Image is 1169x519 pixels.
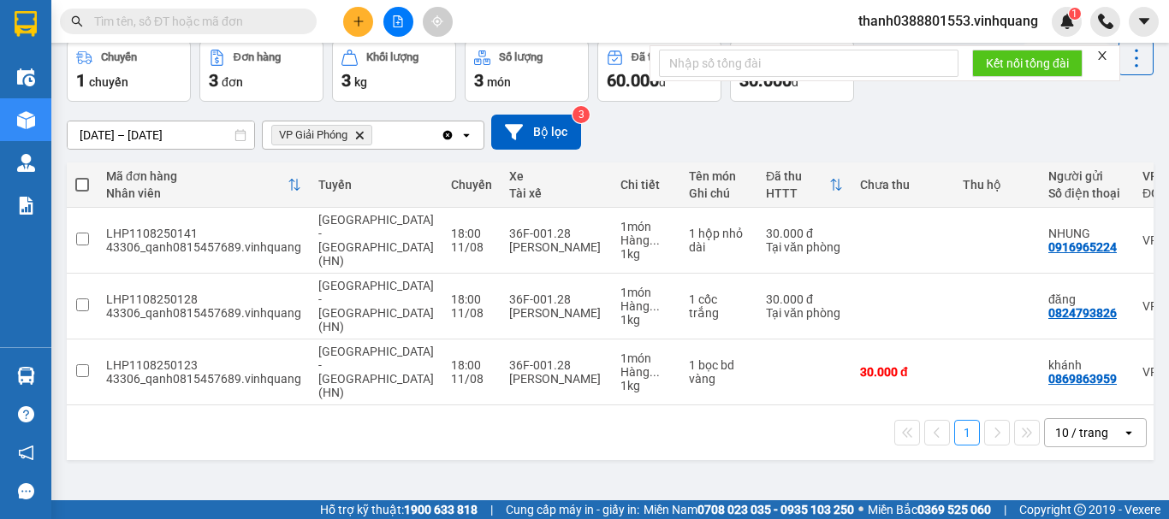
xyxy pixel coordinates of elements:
img: warehouse-icon [17,154,35,172]
span: 3 [474,70,484,91]
svg: open [460,128,473,142]
button: Số lượng3món [465,40,589,102]
div: Xe [509,169,603,183]
strong: 1900 633 818 [404,503,478,516]
sup: 3 [573,106,590,123]
div: Ghi chú [689,186,749,200]
span: [GEOGRAPHIC_DATA] - [GEOGRAPHIC_DATA] (HN) [318,213,434,268]
div: 18:00 [451,227,492,240]
div: Tuyến [318,178,434,192]
div: LHP1108250123 [106,358,301,372]
div: Đã thu [766,169,829,183]
div: HTTT [766,186,829,200]
div: 1 kg [620,313,672,327]
div: [PERSON_NAME] [509,240,603,254]
button: aim [423,7,453,37]
img: warehouse-icon [17,111,35,129]
span: ... [650,299,660,313]
span: file-add [392,15,404,27]
img: warehouse-icon [17,68,35,86]
span: thanh0388801553.vinhquang [845,10,1052,32]
span: Hỗ trợ kỹ thuật: [320,500,478,519]
div: 36F-001.28 [509,227,603,240]
span: question-circle [18,406,34,422]
span: Kết nối tổng đài [986,54,1069,73]
span: close [1096,50,1108,62]
div: 0916965224 [1048,240,1117,254]
div: Đơn hàng [234,51,281,63]
div: 1 kg [620,379,672,392]
div: NHUNG [1048,227,1125,240]
div: 43306_qanh0815457689.vinhquang [106,306,301,320]
span: 3 [341,70,351,91]
svg: Delete [354,130,365,140]
div: Hàng thông thường [620,233,672,247]
span: ... [650,365,660,379]
span: copyright [1074,504,1086,516]
div: [PERSON_NAME] [509,306,603,320]
button: Chuyến1chuyến [67,40,191,102]
th: Toggle SortBy [757,162,852,208]
span: | [490,500,493,519]
span: message [18,483,34,499]
div: 11/08 [451,306,492,320]
div: 43306_qanh0815457689.vinhquang [106,372,301,386]
img: warehouse-icon [17,367,35,385]
div: 1 món [620,286,672,299]
div: Chưa thu [860,178,946,192]
div: Nhân viên [106,186,288,200]
button: Đơn hàng3đơn [199,40,323,102]
span: món [487,75,511,89]
span: 1 [76,70,86,91]
svg: open [1122,426,1136,439]
span: ⚪️ [858,506,863,513]
div: LHP1108250141 [106,227,301,240]
button: 1 [954,420,980,445]
img: solution-icon [17,197,35,215]
span: plus [353,15,365,27]
input: Nhập số tổng đài [659,50,958,77]
button: Khối lượng3kg [332,40,456,102]
input: Tìm tên, số ĐT hoặc mã đơn [94,12,296,31]
span: Cung cấp máy in - giấy in: [506,500,639,519]
svg: Clear all [441,128,454,142]
div: Thu hộ [963,178,1031,192]
div: 0869863959 [1048,372,1117,386]
img: icon-new-feature [1059,14,1075,29]
span: ... [650,233,660,247]
img: phone-icon [1098,14,1113,29]
div: Chuyến [451,178,492,192]
button: plus [343,7,373,37]
strong: 0369 525 060 [917,503,991,516]
div: khánh [1048,358,1125,372]
span: caret-down [1136,14,1152,29]
span: VP Giải Phóng [279,128,347,142]
span: [GEOGRAPHIC_DATA] - [GEOGRAPHIC_DATA] (HN) [318,279,434,333]
div: Tại văn phòng [766,240,843,254]
div: LHP1108250128 [106,292,301,306]
div: 30.000 đ [766,292,843,306]
span: chuyến [89,75,128,89]
div: Hàng thông thường [620,365,672,379]
div: 1 cốc trắng [689,292,749,320]
span: notification [18,445,34,461]
div: 18:00 [451,358,492,372]
div: 0824793826 [1048,306,1117,320]
span: đ [792,75,798,89]
div: Tài xế [509,186,603,200]
button: file-add [383,7,413,37]
span: Miền Bắc [868,500,991,519]
div: Mã đơn hàng [106,169,288,183]
div: [PERSON_NAME] [509,372,603,386]
div: Hàng thông thường [620,299,672,313]
img: logo-vxr [15,11,37,37]
span: VP Giải Phóng, close by backspace [271,125,372,145]
div: 1 kg [620,247,672,261]
div: 11/08 [451,372,492,386]
input: Selected VP Giải Phóng. [376,127,377,144]
div: Tại văn phòng [766,306,843,320]
span: đơn [222,75,243,89]
span: kg [354,75,367,89]
span: 30.000 [739,70,792,91]
span: 3 [209,70,218,91]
